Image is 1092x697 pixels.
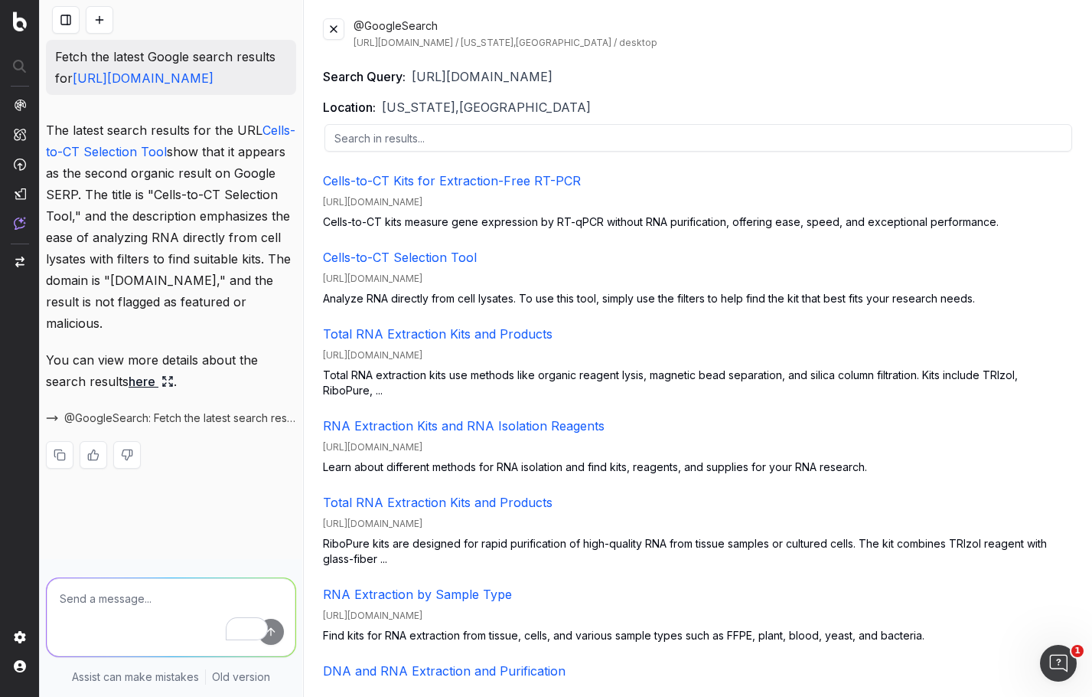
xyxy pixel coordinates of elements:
[323,518,1074,530] div: [URL][DOMAIN_NAME]
[323,250,477,265] a: Cells-to-CT Selection Tool
[323,326,553,342] a: Total RNA Extraction Kits and Products
[354,18,1074,49] div: @GoogleSearch
[323,495,553,510] a: Total RNA Extraction Kits and Products
[14,660,26,672] img: My account
[14,99,26,111] img: Analytics
[14,158,26,171] img: Activation
[323,349,1074,362] div: [URL][DOMAIN_NAME]
[64,411,296,426] span: @GoogleSearch: Fetch the latest search results for this URL for "[URL][DOMAIN_NAME]" on desktop f...
[323,536,1074,567] p: RiboPure kits are designed for rapid purification of high-quality RNA from tissue samples or cult...
[212,669,270,685] a: Old version
[1040,645,1077,682] iframe: Intercom live chat
[72,669,199,685] p: Assist can make mistakes
[323,98,376,116] h4: Location:
[323,67,406,86] h4: Search Query:
[47,578,295,656] textarea: To enrich screen reader interactions, please activate Accessibility in Grammarly extension settings
[323,173,581,188] a: Cells-to-CT Kits for Extraction-Free RT-PCR
[15,257,24,267] img: Switch project
[1071,645,1084,657] span: 1
[46,119,296,334] p: The latest search results for the URL show that it appears as the second organic result on Google...
[46,349,296,392] p: You can view more details about the search results .
[14,217,26,230] img: Assist
[412,67,553,86] span: [URL][DOMAIN_NAME]
[323,628,1074,643] p: Find kits for RNA extraction from tissue, cells, and various sample types such as FFPE, plant, bl...
[14,188,26,200] img: Studio
[129,371,174,392] a: here
[323,368,1074,398] p: Total RNA extraction kits use methods like organic reagent lysis, magnetic bead separation, and s...
[323,196,1074,208] div: [URL][DOMAIN_NAME]
[14,128,26,141] img: Intelligence
[323,587,512,602] a: RNA Extraction by Sample Type
[323,610,1074,622] div: [URL][DOMAIN_NAME]
[73,70,214,86] a: [URL][DOMAIN_NAME]
[323,291,1074,306] p: Analyze RNA directly from cell lysates. To use this tool, simply use the filters to help find the...
[323,273,1074,285] div: [URL][DOMAIN_NAME]
[323,441,1074,453] div: [URL][DOMAIN_NAME]
[323,663,566,679] a: DNA and RNA Extraction and Purification
[324,124,1072,152] input: Search in results...
[14,631,26,643] img: Setting
[55,46,287,89] p: Fetch the latest Google search results for
[382,98,591,116] span: [US_STATE],[GEOGRAPHIC_DATA]
[323,214,1074,230] p: Cells-to-CT kits measure gene expression by RT-qPCR without RNA purification, offering ease, spee...
[354,37,1074,49] div: [URL][DOMAIN_NAME] / [US_STATE],[GEOGRAPHIC_DATA] / desktop
[46,411,296,426] button: @GoogleSearch: Fetch the latest search results for this URL for "[URL][DOMAIN_NAME]" on desktop f...
[323,460,1074,475] p: Learn about different methods for RNA isolation and find kits, reagents, and supplies for your RN...
[13,11,27,31] img: Botify logo
[323,418,605,434] a: RNA Extraction Kits and RNA Isolation Reagents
